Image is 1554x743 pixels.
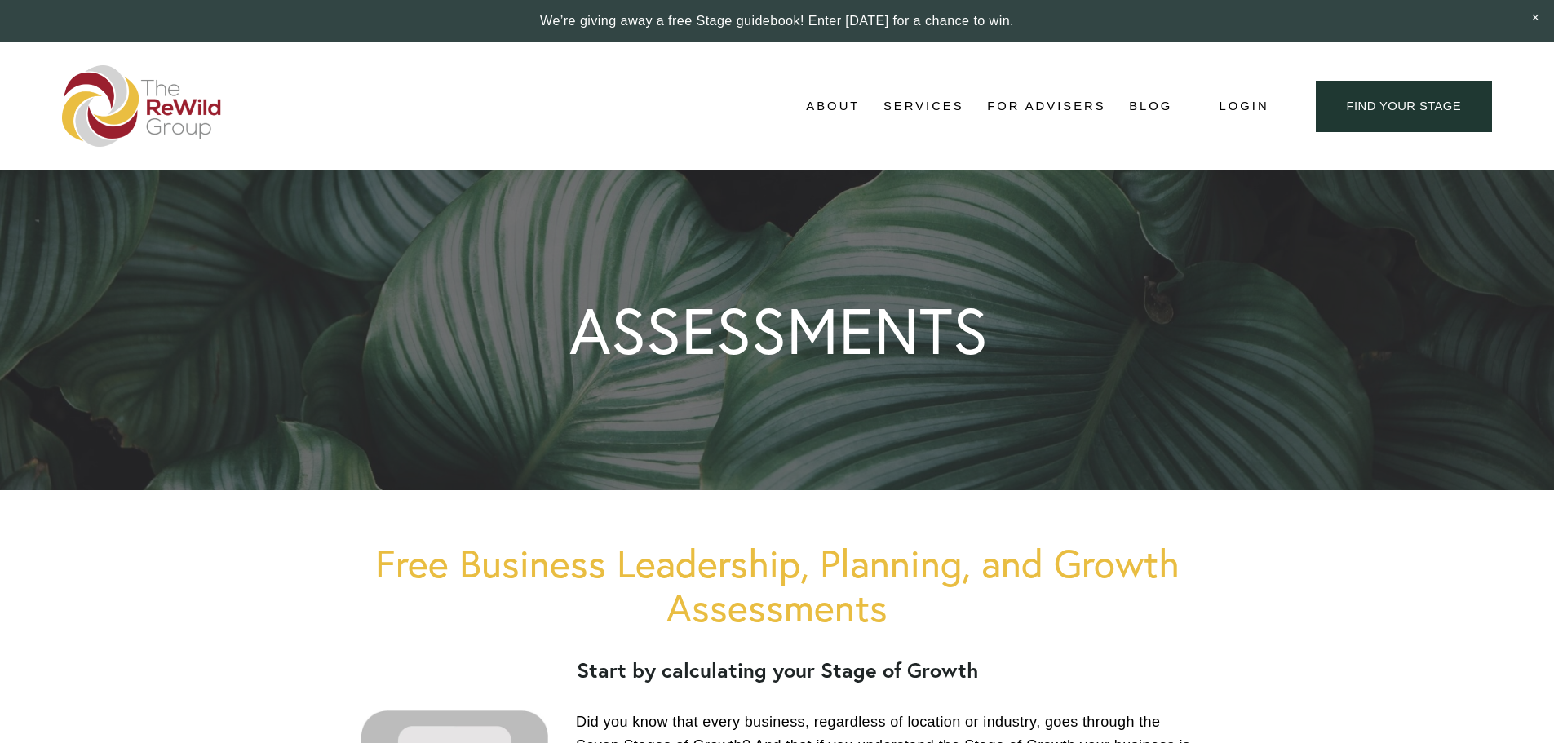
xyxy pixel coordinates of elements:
[1220,95,1269,117] a: Login
[569,299,988,363] h1: ASSESSMENTS
[62,65,222,147] img: The ReWild Group
[883,95,964,117] span: Services
[806,95,860,117] span: About
[987,95,1105,119] a: For Advisers
[1129,95,1172,119] a: Blog
[577,657,978,683] strong: Start by calculating your Stage of Growth
[1316,81,1492,132] a: find your stage
[806,95,860,119] a: folder dropdown
[361,542,1193,629] h1: Free Business Leadership, Planning, and Growth Assessments
[883,95,964,119] a: folder dropdown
